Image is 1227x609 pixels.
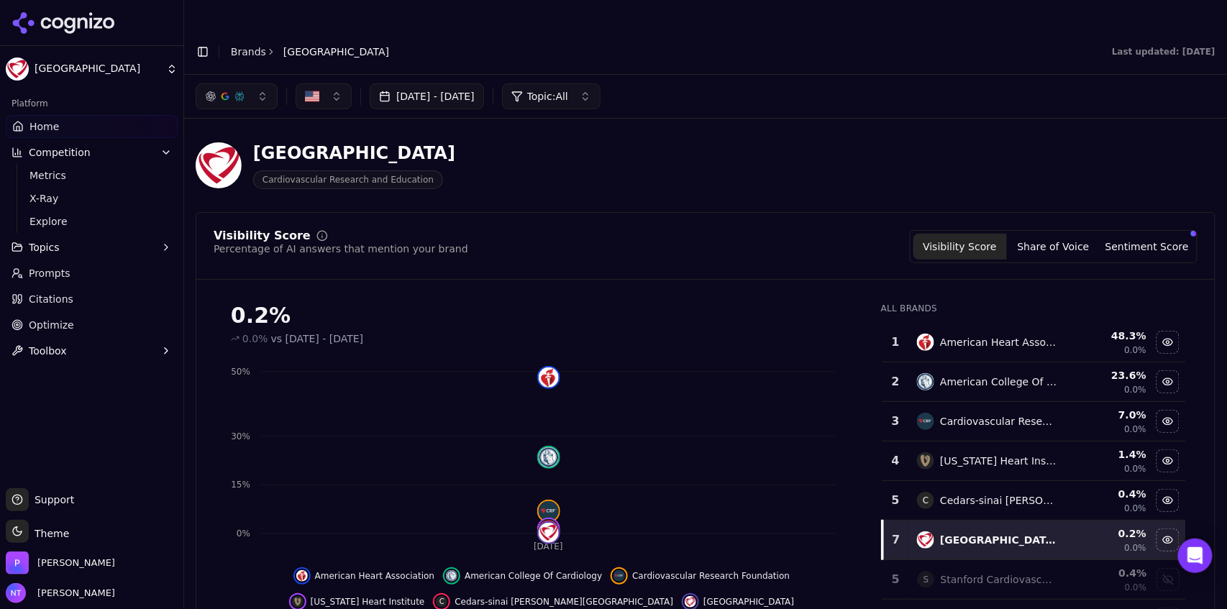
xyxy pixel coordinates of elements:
span: [US_STATE] Heart Institute [311,596,425,608]
div: Last updated: [DATE] [1112,46,1215,58]
img: Nate Tower [6,583,26,603]
div: 5 [888,492,903,509]
span: Topic: All [527,89,568,104]
span: C [436,596,447,608]
tr: 2american college of cardiologyAmerican College Of Cardiology23.6%0.0%Hide american college of ca... [882,362,1186,402]
button: Hide american heart association data [1157,331,1180,354]
div: 1 [888,334,903,351]
div: 48.3 % [1069,329,1146,343]
tspan: [DATE] [534,542,563,552]
span: American College Of Cardiology [465,570,602,582]
img: cardiovascular research foundation [917,413,934,430]
span: Cardiovascular Research and Education [253,170,443,189]
div: 5 [888,571,903,588]
span: Cardiovascular Research Foundation [632,570,790,582]
div: 7.0 % [1069,408,1146,422]
tr: 1american heart associationAmerican Heart Association48.3%0.0%Hide american heart association data [882,323,1186,362]
button: Toolbox [6,339,178,362]
a: Prompts [6,262,178,285]
tspan: 50% [231,367,250,377]
div: Cedars-sinai [PERSON_NAME][GEOGRAPHIC_DATA] [940,493,1057,508]
div: American College Of Cardiology [940,375,1057,389]
button: Hide american college of cardiology data [1157,370,1180,393]
img: american college of cardiology [917,373,934,390]
span: Citations [29,292,73,306]
div: 1.4 % [1069,447,1146,462]
a: Citations [6,288,178,311]
a: Metrics [24,165,160,186]
img: Minneapolis Heart Institute [6,58,29,81]
a: Optimize [6,313,178,336]
div: 0.4 % [1069,566,1146,580]
span: [PERSON_NAME] [32,587,115,600]
a: Brands [231,46,266,58]
tr: 7minneapolis heart institute[GEOGRAPHIC_DATA]0.2%0.0%Hide minneapolis heart institute data [882,521,1186,560]
span: [GEOGRAPHIC_DATA] [703,596,794,608]
button: Show stanford cardiovascular institute data [1157,568,1180,591]
div: [US_STATE] Heart Institute [940,454,1057,468]
span: Support [29,493,74,507]
span: Home [29,119,59,134]
div: All Brands [881,303,1186,314]
tspan: 0% [237,528,250,539]
span: Perrill [37,557,115,569]
img: american college of cardiology [446,570,457,582]
div: 7 [890,531,903,549]
div: 23.6 % [1069,368,1146,383]
div: Platform [6,92,178,115]
button: Hide american college of cardiology data [443,567,602,585]
tr: 5SStanford Cardiovascular Institute0.4%0.0%Show stanford cardiovascular institute data [882,560,1186,600]
span: Optimize [29,318,74,332]
img: american heart association [917,334,934,351]
span: C [917,492,934,509]
tspan: 30% [231,431,250,441]
div: 0.4 % [1069,487,1146,501]
img: american college of cardiology [539,447,559,467]
img: american heart association [296,570,308,582]
button: Hide texas heart institute data [1157,449,1180,472]
span: Cedars-sinai [PERSON_NAME][GEOGRAPHIC_DATA] [455,596,673,608]
span: 0.0% [1125,384,1147,395]
nav: breadcrumb [231,45,389,59]
span: 0.0% [1125,582,1147,593]
img: minneapolis heart institute [685,596,696,608]
span: 0.0% [242,331,268,346]
span: [GEOGRAPHIC_DATA] [283,45,389,59]
span: [GEOGRAPHIC_DATA] [35,63,160,75]
img: texas heart institute [917,452,934,470]
button: Sentiment Score [1100,234,1194,260]
div: 0.2% [231,303,852,329]
div: [GEOGRAPHIC_DATA] [940,533,1057,547]
a: X-Ray [24,188,160,209]
span: 0.0% [1125,423,1147,435]
span: Competition [29,145,91,160]
img: american heart association [539,367,559,388]
span: Toolbox [29,344,67,358]
span: 0.0% [1125,503,1147,514]
span: Theme [29,528,69,539]
span: Prompts [29,266,70,280]
div: Visibility Score [214,230,311,242]
tspan: 15% [231,480,250,490]
img: cardiovascular research foundation [613,570,625,582]
a: Explore [24,211,160,232]
img: Perrill [6,551,29,574]
button: Share of Voice [1007,234,1100,260]
button: Hide american heart association data [293,567,434,585]
img: minneapolis heart institute [917,531,934,549]
span: 0.0% [1125,542,1147,554]
div: Percentage of AI answers that mention your brand [214,242,468,256]
div: Stanford Cardiovascular Institute [940,572,1057,587]
button: Topics [6,236,178,259]
a: Home [6,115,178,138]
div: 4 [888,452,903,470]
span: American Heart Association [315,570,434,582]
button: [DATE] - [DATE] [370,83,484,109]
img: texas heart institute [292,596,304,608]
span: Explore [29,214,155,229]
tr: 4texas heart institute[US_STATE] Heart Institute1.4%0.0%Hide texas heart institute data [882,441,1186,481]
div: [GEOGRAPHIC_DATA] [253,142,455,165]
div: American Heart Association [940,335,1057,349]
button: Hide cedars-sinai smidt heart institute data [1157,489,1180,512]
button: Open user button [6,583,115,603]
